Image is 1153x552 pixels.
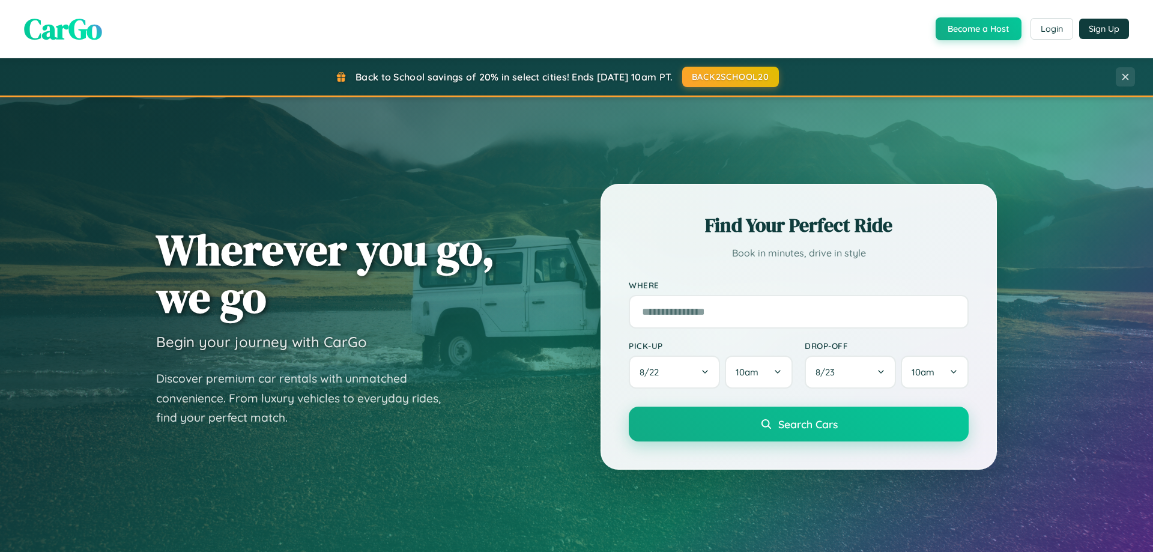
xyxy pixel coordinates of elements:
button: 8/23 [805,356,896,389]
span: CarGo [24,9,102,49]
span: Search Cars [778,417,838,431]
button: 8/22 [629,356,720,389]
span: 8 / 23 [816,366,841,378]
button: 10am [901,356,969,389]
span: Back to School savings of 20% in select cities! Ends [DATE] 10am PT. [356,71,673,83]
label: Where [629,280,969,290]
button: 10am [725,356,793,389]
button: Login [1030,18,1073,40]
h3: Begin your journey with CarGo [156,333,367,351]
span: 8 / 22 [640,366,665,378]
button: Search Cars [629,407,969,441]
label: Drop-off [805,341,969,351]
button: Become a Host [936,17,1021,40]
button: Sign Up [1079,19,1129,39]
h2: Find Your Perfect Ride [629,212,969,238]
label: Pick-up [629,341,793,351]
span: 10am [736,366,758,378]
span: 10am [912,366,934,378]
p: Discover premium car rentals with unmatched convenience. From luxury vehicles to everyday rides, ... [156,369,456,428]
button: BACK2SCHOOL20 [682,67,779,87]
p: Book in minutes, drive in style [629,244,969,262]
h1: Wherever you go, we go [156,226,495,321]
